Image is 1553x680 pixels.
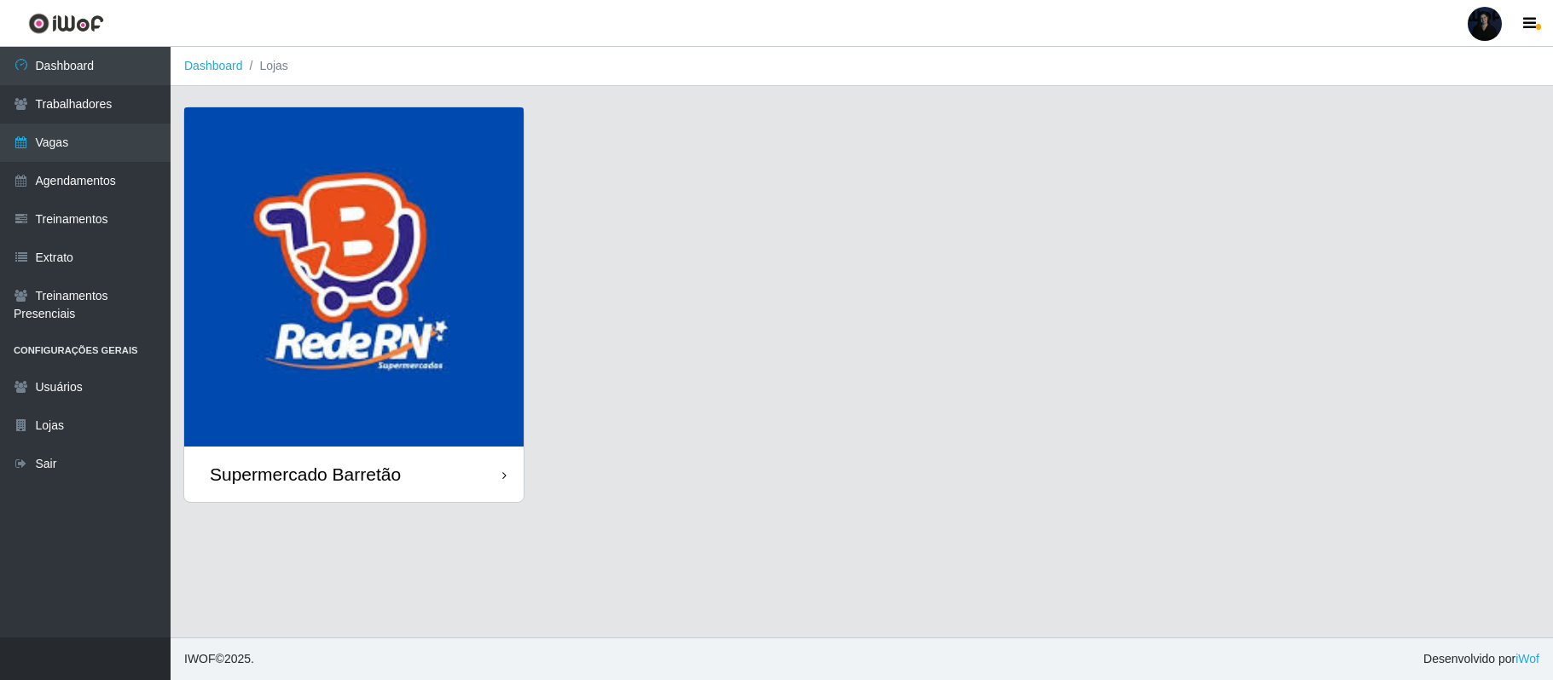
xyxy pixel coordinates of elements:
[210,464,401,485] div: Supermercado Barretão
[1423,650,1539,668] span: Desenvolvido por
[28,13,104,34] img: CoreUI Logo
[184,107,524,502] a: Supermercado Barretão
[171,47,1553,86] nav: breadcrumb
[184,107,524,447] img: cardImg
[184,59,243,72] a: Dashboard
[1515,652,1539,666] a: iWof
[243,57,288,75] li: Lojas
[184,650,254,668] span: © 2025 .
[184,652,216,666] span: IWOF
